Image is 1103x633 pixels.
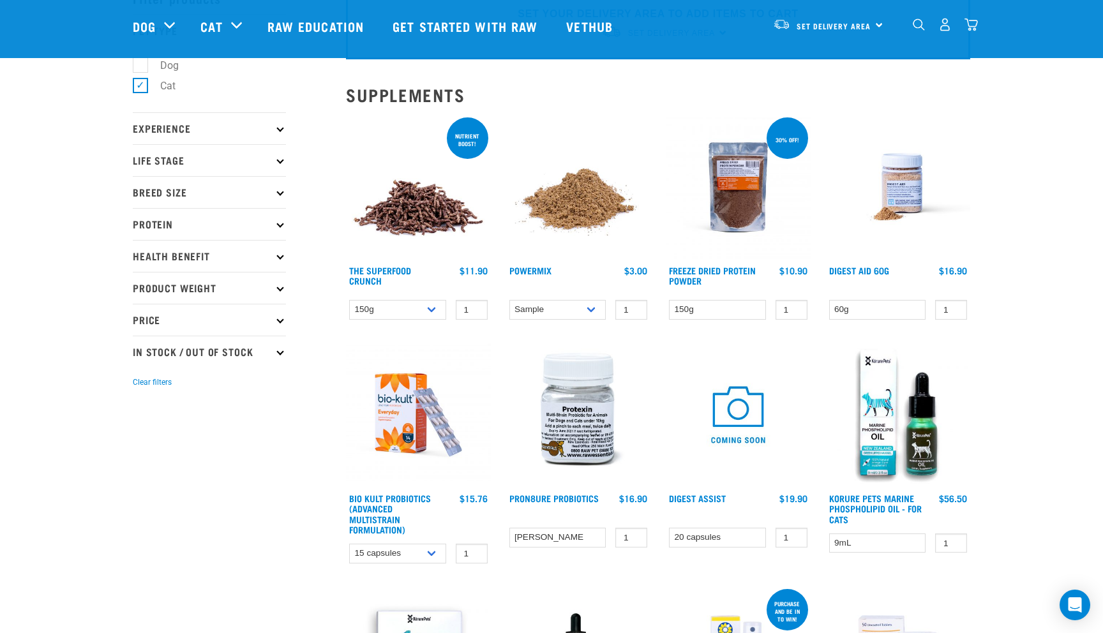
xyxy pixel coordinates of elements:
[380,1,553,52] a: Get started with Raw
[624,265,647,276] div: $3.00
[767,594,808,629] div: Purchase and be in to win!
[666,115,811,260] img: FD Protein Powder
[773,19,790,30] img: van-moving.png
[349,496,431,532] a: Bio Kult Probiotics (Advanced Multistrain Formulation)
[939,493,967,503] div: $56.50
[776,300,807,320] input: 1
[133,240,286,272] p: Health Benefit
[553,1,629,52] a: Vethub
[669,268,756,283] a: Freeze Dried Protein Powder
[776,528,807,547] input: 1
[133,17,156,36] a: Dog
[506,115,651,260] img: Pile Of PowerMix For Pets
[1060,590,1090,620] div: Open Intercom Messenger
[133,272,286,304] p: Product Weight
[133,144,286,176] p: Life Stage
[460,265,488,276] div: $11.90
[460,493,488,503] div: $15.76
[779,265,807,276] div: $10.90
[615,300,647,320] input: 1
[939,265,967,276] div: $16.90
[456,300,488,320] input: 1
[456,544,488,563] input: 1
[349,268,411,283] a: The Superfood Crunch
[140,78,181,94] label: Cat
[938,18,952,31] img: user.png
[829,496,922,521] a: Korure Pets Marine Phospholipid Oil - for Cats
[133,336,286,368] p: In Stock / Out Of Stock
[506,343,651,488] img: Plastic Bottle Of Protexin For Dogs And Cats
[935,533,967,553] input: 1
[133,304,286,336] p: Price
[964,18,978,31] img: home-icon@2x.png
[447,126,488,153] div: nutrient boost!
[913,19,925,31] img: home-icon-1@2x.png
[666,343,811,488] img: COMING SOON
[346,343,491,488] img: 2023 AUG RE Product1724
[200,17,222,36] a: Cat
[770,130,805,149] div: 30% off!
[829,268,889,272] a: Digest Aid 60g
[509,268,551,272] a: Powermix
[133,376,172,388] button: Clear filters
[826,343,971,488] img: Cat MP Oilsmaller 1024x1024
[779,493,807,503] div: $19.90
[509,496,599,500] a: ProN8ure Probiotics
[619,493,647,503] div: $16.90
[255,1,380,52] a: Raw Education
[797,24,871,28] span: Set Delivery Area
[669,496,726,500] a: Digest Assist
[346,115,491,260] img: 1311 Superfood Crunch 01
[935,300,967,320] input: 1
[133,112,286,144] p: Experience
[615,528,647,547] input: 1
[133,176,286,208] p: Breed Size
[140,57,184,73] label: Dog
[346,85,970,105] h2: Supplements
[133,208,286,240] p: Protein
[826,115,971,260] img: Raw Essentials Digest Aid Pet Supplement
